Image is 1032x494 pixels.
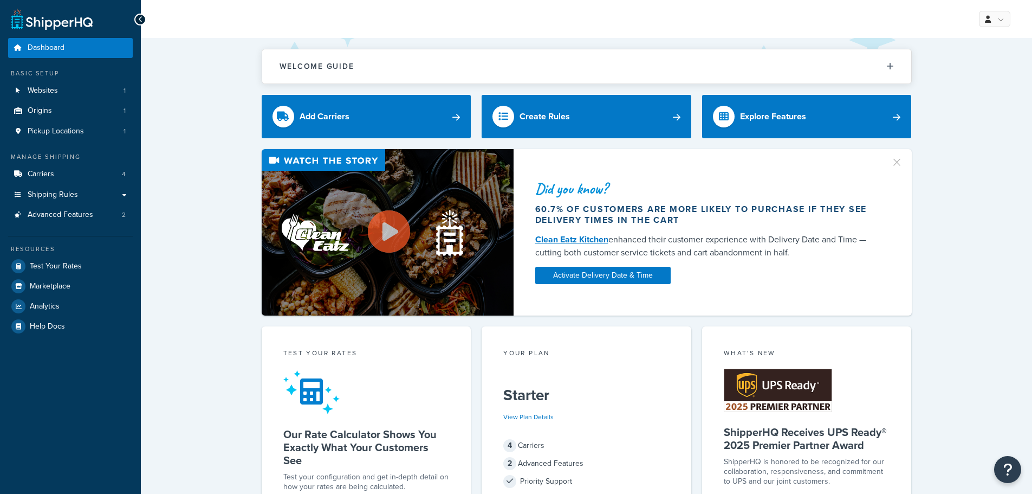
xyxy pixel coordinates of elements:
div: Test your configuration and get in-depth detail on how your rates are being calculated. [283,472,450,492]
span: 4 [122,170,126,179]
a: Carriers4 [8,164,133,184]
img: Video thumbnail [262,149,514,316]
h5: ShipperHQ Receives UPS Ready® 2025 Premier Partner Award [724,426,890,452]
span: Advanced Features [28,210,93,220]
a: Websites1 [8,81,133,101]
span: Origins [28,106,52,116]
a: Clean Eatz Kitchen [535,233,608,246]
span: Carriers [28,170,54,179]
a: Pickup Locations1 [8,121,133,142]
span: 2 [122,210,126,220]
button: Open Resource Center [994,456,1021,483]
div: enhanced their customer experience with Delivery Date and Time — cutting both customer service ti... [535,233,878,259]
div: Basic Setup [8,69,133,78]
div: Priority Support [503,474,670,489]
div: Carriers [503,438,670,453]
li: Websites [8,81,133,101]
a: Marketplace [8,277,133,296]
div: Explore Features [740,109,806,124]
div: Your Plan [503,348,670,361]
li: Pickup Locations [8,121,133,142]
span: Help Docs [30,322,65,331]
span: Dashboard [28,43,64,53]
button: Welcome Guide [262,49,911,84]
a: Help Docs [8,317,133,336]
p: ShipperHQ is honored to be recognized for our collaboration, responsiveness, and commitment to UP... [724,457,890,486]
a: View Plan Details [503,412,554,422]
span: Shipping Rules [28,190,78,200]
div: 60.7% of customers are more likely to purchase if they see delivery times in the cart [535,204,878,226]
a: Analytics [8,297,133,316]
span: 4 [503,439,516,452]
a: Explore Features [702,95,912,138]
span: 1 [124,106,126,116]
span: Websites [28,86,58,95]
span: Pickup Locations [28,127,84,136]
div: Create Rules [520,109,570,124]
h5: Our Rate Calculator Shows You Exactly What Your Customers See [283,428,450,467]
span: 1 [124,86,126,95]
a: Origins1 [8,101,133,121]
div: Add Carriers [300,109,349,124]
div: Advanced Features [503,456,670,471]
a: Shipping Rules [8,185,133,205]
a: Test Your Rates [8,256,133,276]
li: Origins [8,101,133,121]
h2: Welcome Guide [280,62,354,70]
span: Test Your Rates [30,262,82,271]
div: Manage Shipping [8,152,133,162]
span: 2 [503,457,516,470]
span: 1 [124,127,126,136]
a: Add Carriers [262,95,471,138]
span: Marketplace [30,282,70,291]
div: Resources [8,245,133,254]
li: Advanced Features [8,205,133,225]
div: Test your rates [283,348,450,361]
a: Advanced Features2 [8,205,133,225]
div: Did you know? [535,181,878,196]
a: Dashboard [8,38,133,58]
a: Create Rules [482,95,691,138]
span: Analytics [30,302,60,311]
li: Carriers [8,164,133,184]
h5: Starter [503,387,670,404]
div: What's New [724,348,890,361]
a: Activate Delivery Date & Time [535,267,671,284]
